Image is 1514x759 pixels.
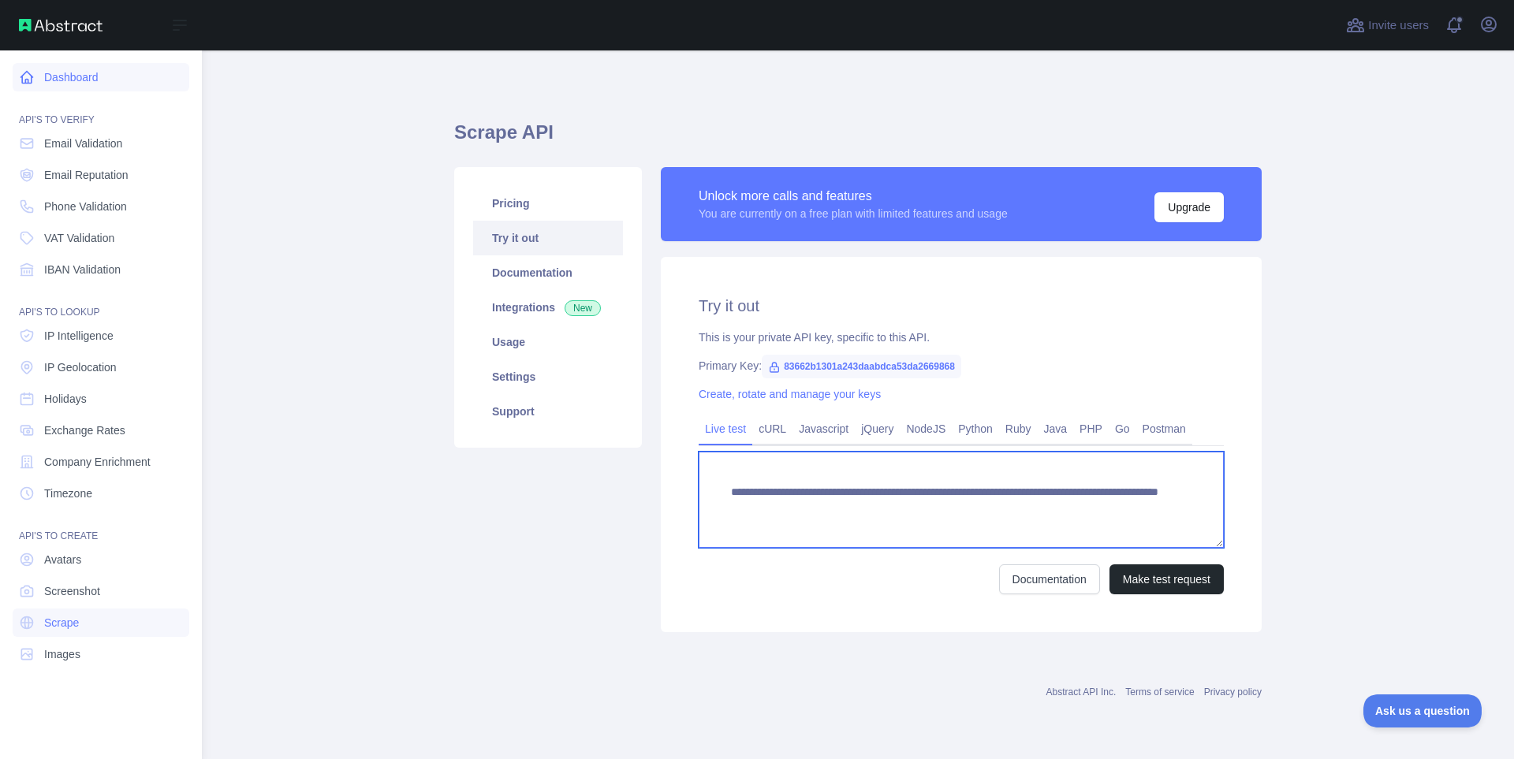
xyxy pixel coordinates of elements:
div: Primary Key: [699,358,1224,374]
a: Screenshot [13,577,189,605]
h1: Scrape API [454,120,1262,158]
span: Invite users [1368,17,1429,35]
a: IBAN Validation [13,255,189,284]
button: Upgrade [1154,192,1224,222]
span: 83662b1301a243daabdca53da2669868 [762,355,961,378]
a: Company Enrichment [13,448,189,476]
button: Invite users [1343,13,1432,38]
span: IBAN Validation [44,262,121,277]
h2: Try it out [699,295,1224,317]
span: IP Geolocation [44,359,117,375]
a: NodeJS [900,416,952,441]
a: Usage [473,325,623,359]
a: Timezone [13,479,189,508]
iframe: Toggle Customer Support [1363,694,1482,727]
a: Phone Validation [13,192,189,221]
a: Terms of service [1125,686,1194,698]
button: Make test request [1109,564,1224,594]
span: Avatars [44,552,81,567]
span: Timezone [44,486,92,501]
a: Privacy policy [1204,686,1262,698]
span: Screenshot [44,583,100,599]
span: Company Enrichment [44,454,151,470]
span: Email Reputation [44,167,129,183]
div: API'S TO VERIFY [13,95,189,126]
div: Unlock more calls and features [699,187,1008,206]
a: Documentation [473,255,623,290]
a: Integrations New [473,290,623,325]
a: Go [1109,416,1136,441]
a: Holidays [13,385,189,413]
a: IP Geolocation [13,353,189,381]
a: IP Intelligence [13,322,189,350]
span: Holidays [44,391,87,407]
a: Email Validation [13,129,189,158]
span: VAT Validation [44,230,114,246]
span: Exchange Rates [44,422,125,438]
a: Settings [473,359,623,394]
div: You are currently on a free plan with limited features and usage [699,206,1008,221]
a: Scrape [13,608,189,637]
a: Support [473,394,623,429]
a: Exchange Rates [13,416,189,445]
span: IP Intelligence [44,328,114,344]
a: Email Reputation [13,161,189,189]
div: API'S TO LOOKUP [13,287,189,318]
a: Avatars [13,545,189,574]
a: Dashboard [13,63,189,91]
a: Images [13,640,189,668]
div: This is your private API key, specific to this API. [699,329,1224,345]
a: Ruby [999,416,1038,441]
span: Email Validation [44,136,122,151]
a: Java [1038,416,1074,441]
a: cURL [752,416,792,441]
img: Abstract API [19,19,103,32]
a: Postman [1136,416,1192,441]
span: Phone Validation [44,199,127,214]
a: Create, rotate and manage your keys [699,388,881,400]
span: New [565,300,601,316]
a: Python [952,416,999,441]
a: Pricing [473,186,623,221]
a: Abstract API Inc. [1046,686,1117,698]
a: Javascript [792,416,855,441]
div: API'S TO CREATE [13,511,189,542]
a: jQuery [855,416,900,441]
span: Images [44,646,80,662]
a: PHP [1073,416,1109,441]
a: VAT Validation [13,224,189,252]
a: Live test [699,416,752,441]
a: Documentation [999,564,1100,594]
a: Try it out [473,221,623,255]
span: Scrape [44,615,79,631]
